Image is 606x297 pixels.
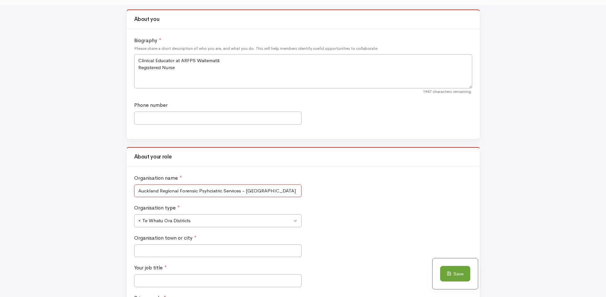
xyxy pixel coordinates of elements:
label: Biography [134,37,161,44]
span: Remove all items [138,217,141,224]
label: Phone number [134,101,168,109]
h3: About you [134,16,472,23]
span: Te Whatu Ora Districts [134,214,302,227]
span: 1947 characters remaining. [423,88,472,95]
label: Organisation name [134,174,182,182]
small: Please share a short description of who you are, and what you do. This will help members identify... [134,45,472,52]
h3: About your role [134,154,472,160]
button: Save [440,266,470,282]
span: Te Whatu Ora Districts [138,217,292,224]
label: Organisation type [134,204,180,212]
label: Organisation town or city [134,234,197,242]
